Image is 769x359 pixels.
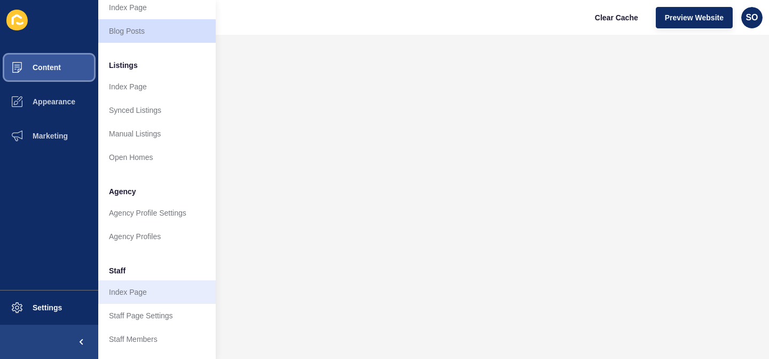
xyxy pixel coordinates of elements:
[586,7,647,28] button: Clear Cache
[746,12,758,23] span: SO
[98,122,216,146] a: Manual Listings
[98,98,216,122] a: Synced Listings
[98,201,216,225] a: Agency Profile Settings
[98,280,216,304] a: Index Page
[98,19,216,43] a: Blog Posts
[98,225,216,248] a: Agency Profiles
[98,304,216,327] a: Staff Page Settings
[595,12,638,23] span: Clear Cache
[109,265,125,276] span: Staff
[656,7,733,28] button: Preview Website
[98,75,216,98] a: Index Page
[665,12,724,23] span: Preview Website
[98,327,216,351] a: Staff Members
[109,60,138,71] span: Listings
[98,146,216,169] a: Open Homes
[109,186,136,197] span: Agency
